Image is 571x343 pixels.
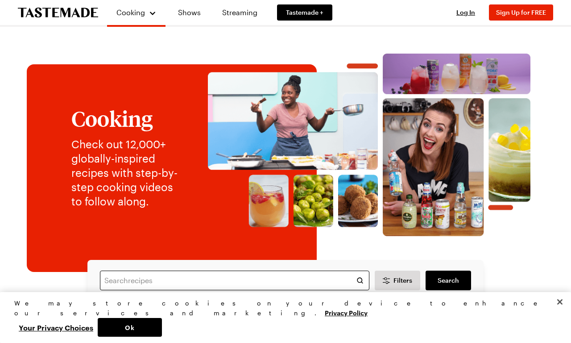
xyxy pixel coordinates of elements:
[277,4,332,21] a: Tastemade +
[116,4,157,21] button: Cooking
[14,318,98,337] button: Your Privacy Choices
[71,137,185,209] p: Check out 12,000+ globally-inspired recipes with step-by-step cooking videos to follow along.
[116,8,145,17] span: Cooking
[496,8,546,16] span: Sign Up for FREE
[14,298,549,318] div: We may store cookies on your device to enhance our services and marketing.
[18,8,98,18] a: To Tastemade Home Page
[438,276,459,285] span: Search
[98,318,162,337] button: Ok
[550,292,570,312] button: Close
[375,271,420,290] button: Desktop filters
[489,4,553,21] button: Sign Up for FREE
[325,308,368,317] a: More information about your privacy, opens in a new tab
[286,8,323,17] span: Tastemade +
[203,54,535,237] img: Explore recipes
[393,276,412,285] span: Filters
[448,8,484,17] button: Log In
[14,298,549,337] div: Privacy
[71,107,185,130] h1: Cooking
[426,271,471,290] a: filters
[456,8,475,16] span: Log In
